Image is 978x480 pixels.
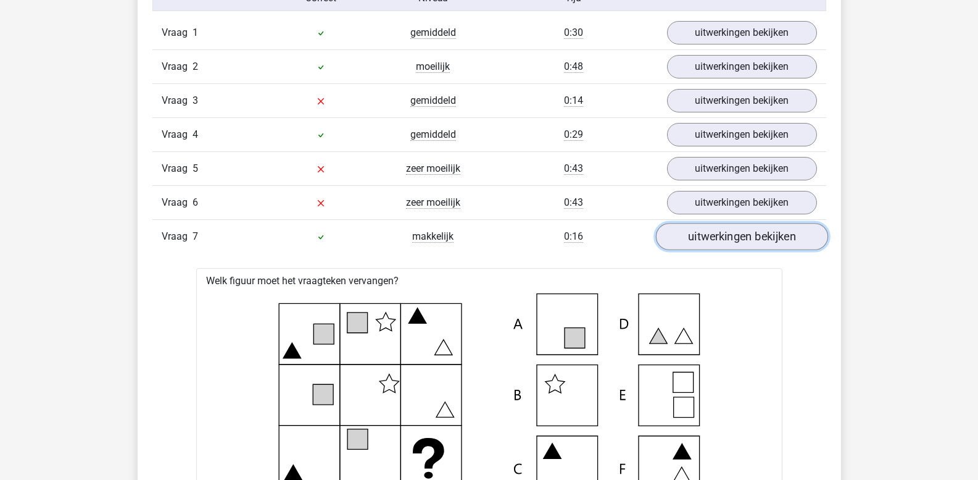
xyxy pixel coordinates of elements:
[655,224,827,251] a: uitwerkingen bekijken
[564,61,583,73] span: 0:48
[193,95,198,106] span: 3
[410,27,456,39] span: gemiddeld
[162,93,193,108] span: Vraag
[193,230,198,242] span: 7
[667,21,817,44] a: uitwerkingen bekijken
[162,59,193,74] span: Vraag
[667,157,817,180] a: uitwerkingen bekijken
[193,61,198,72] span: 2
[406,162,460,175] span: zeer moeilijk
[564,95,583,107] span: 0:14
[162,127,193,142] span: Vraag
[564,128,583,141] span: 0:29
[410,95,456,107] span: gemiddeld
[564,162,583,175] span: 0:43
[162,195,193,210] span: Vraag
[193,196,198,208] span: 6
[162,229,193,244] span: Vraag
[667,55,817,78] a: uitwerkingen bekijken
[564,196,583,209] span: 0:43
[406,196,460,209] span: zeer moeilijk
[564,27,583,39] span: 0:30
[162,25,193,40] span: Vraag
[667,191,817,214] a: uitwerkingen bekijken
[667,89,817,112] a: uitwerkingen bekijken
[193,27,198,38] span: 1
[564,230,583,243] span: 0:16
[193,162,198,174] span: 5
[162,161,193,176] span: Vraag
[667,123,817,146] a: uitwerkingen bekijken
[410,128,456,141] span: gemiddeld
[193,128,198,140] span: 4
[412,230,454,243] span: makkelijk
[416,61,450,73] span: moeilijk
